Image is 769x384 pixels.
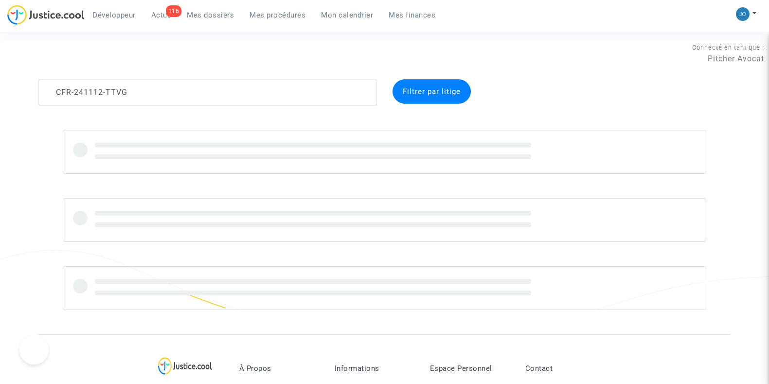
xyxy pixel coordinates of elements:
[335,364,415,373] p: Informations
[321,11,373,19] span: Mon calendrier
[692,44,764,51] span: Connecté en tant que :
[736,7,750,21] img: 45a793c8596a0d21866ab9c5374b5e4b
[92,11,136,19] span: Développeur
[403,87,461,96] span: Filtrer par litige
[313,8,381,22] a: Mon calendrier
[239,364,320,373] p: À Propos
[158,357,212,375] img: logo-lg.svg
[389,11,435,19] span: Mes finances
[151,11,172,19] span: Actus
[381,8,443,22] a: Mes finances
[250,11,305,19] span: Mes procédures
[7,5,85,25] img: jc-logo.svg
[143,8,179,22] a: 116Actus
[19,335,49,365] iframe: Help Scout Beacon - Open
[166,5,182,17] div: 116
[242,8,313,22] a: Mes procédures
[179,8,242,22] a: Mes dossiers
[85,8,143,22] a: Développeur
[430,364,511,373] p: Espace Personnel
[525,364,606,373] p: Contact
[187,11,234,19] span: Mes dossiers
